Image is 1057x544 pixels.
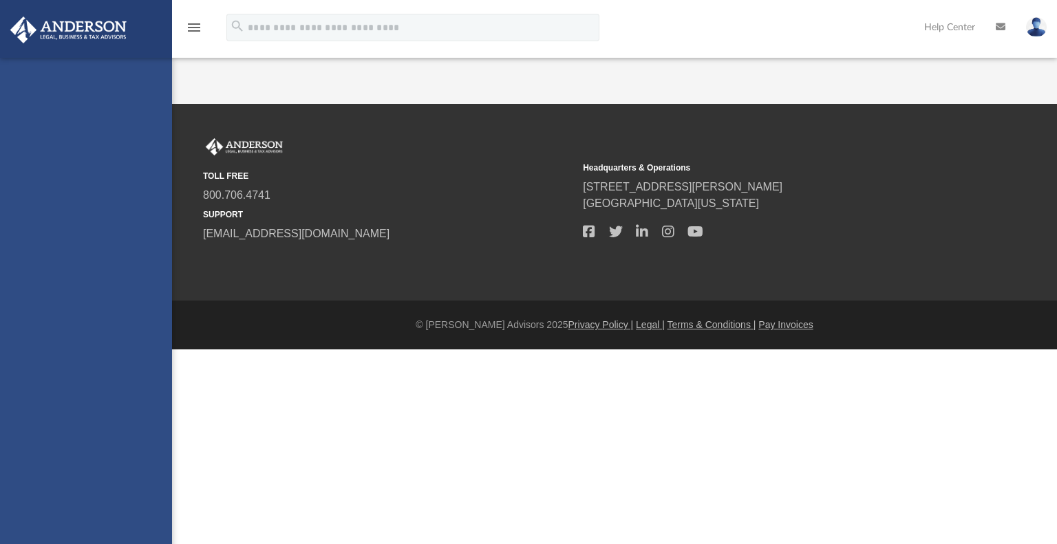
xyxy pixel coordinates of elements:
a: menu [186,26,202,36]
img: Anderson Advisors Platinum Portal [6,17,131,43]
a: 800.706.4741 [203,189,270,201]
a: Privacy Policy | [568,319,634,330]
a: Pay Invoices [758,319,813,330]
i: menu [186,19,202,36]
small: Headquarters & Operations [583,162,953,174]
a: Terms & Conditions | [668,319,756,330]
div: © [PERSON_NAME] Advisors 2025 [172,318,1057,332]
a: [EMAIL_ADDRESS][DOMAIN_NAME] [203,228,389,239]
img: Anderson Advisors Platinum Portal [203,138,286,156]
a: Legal | [636,319,665,330]
small: SUPPORT [203,208,573,221]
a: [STREET_ADDRESS][PERSON_NAME] [583,181,782,193]
img: User Pic [1026,17,1047,37]
i: search [230,19,245,34]
small: TOLL FREE [203,170,573,182]
a: [GEOGRAPHIC_DATA][US_STATE] [583,197,759,209]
